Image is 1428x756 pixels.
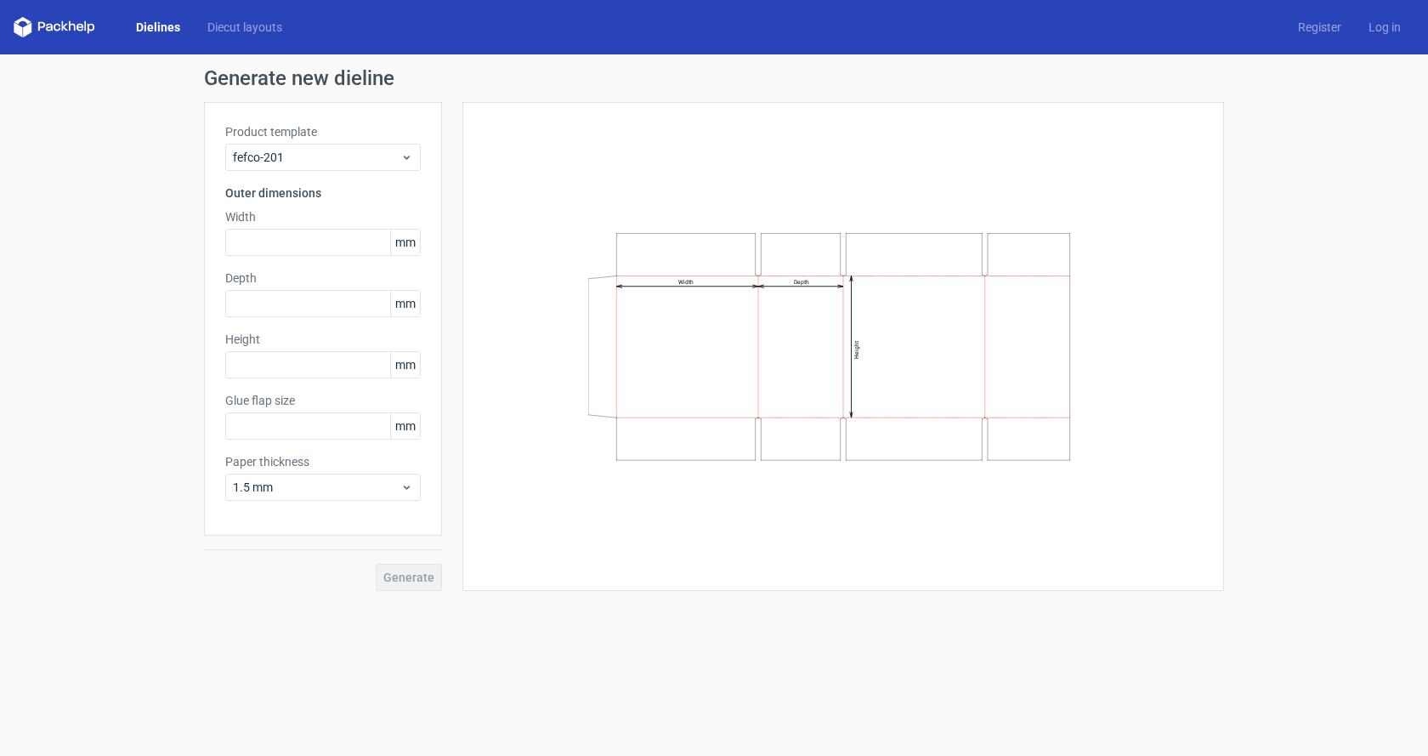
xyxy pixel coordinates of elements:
[1355,19,1414,36] a: Log in
[794,279,809,286] text: Depth
[204,68,1224,88] h1: Generate new dieline
[225,392,421,409] label: Glue flap size
[390,413,420,439] span: mm
[225,331,421,348] label: Height
[678,279,694,286] text: Width
[122,19,194,36] a: Dielines
[853,341,860,359] text: Height
[390,352,420,378] span: mm
[225,123,421,140] label: Product template
[233,149,400,166] span: fefco-201
[225,185,421,202] h3: Outer dimensions
[1284,19,1355,36] a: Register
[225,270,421,287] label: Depth
[225,208,421,225] label: Width
[233,479,400,496] span: 1.5 mm
[194,19,296,36] a: Diecut layouts
[225,453,421,470] label: Paper thickness
[390,230,420,255] span: mm
[390,291,420,316] span: mm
